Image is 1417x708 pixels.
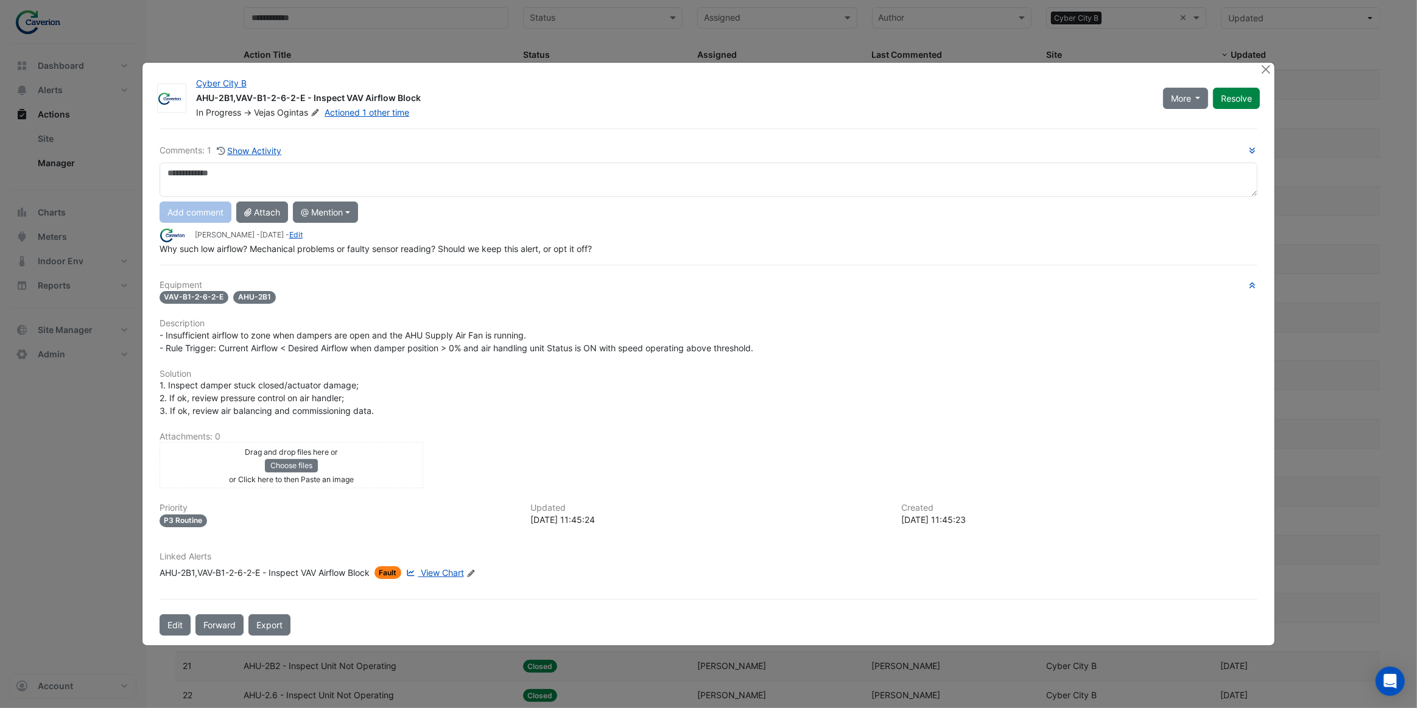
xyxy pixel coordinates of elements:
a: Cyber City B [196,78,247,88]
h6: Attachments: 0 [160,432,1258,442]
span: Vejas [254,107,275,117]
small: Drag and drop files here or [245,447,338,457]
button: @ Mention [293,202,358,223]
img: Caverion [158,93,186,105]
span: 1. Inspect damper stuck closed/actuator damage; 2. If ok, review pressure control on air handler;... [160,380,374,416]
a: Actioned 1 other time [325,107,409,117]
div: AHU-2B1,VAV-B1-2-6-2-E - Inspect VAV Airflow Block [196,92,1148,107]
a: Edit [289,230,303,239]
div: AHU-2B1,VAV-B1-2-6-2-E - Inspect VAV Airflow Block [160,566,370,579]
button: Show Activity [216,144,283,158]
span: - Insufficient airflow to zone when dampers are open and the AHU Supply Air Fan is running. - Rul... [160,330,753,353]
small: [PERSON_NAME] - - [195,230,303,240]
fa-icon: Edit Linked Alerts [466,569,476,578]
h6: Equipment [160,280,1258,290]
h6: Solution [160,369,1258,379]
span: Why such low airflow? Mechanical problems or faulty sensor reading? Should we keep this alert, or... [160,244,592,254]
button: Resolve [1213,88,1260,109]
button: Edit [160,614,191,636]
a: View Chart [404,566,463,579]
button: Choose files [265,459,318,472]
h6: Description [160,318,1258,329]
span: AHU-2B1 [233,291,276,304]
span: More [1171,92,1191,105]
span: -> [244,107,251,117]
button: Close [1259,63,1272,75]
a: Export [248,614,290,636]
small: or Click here to then Paste an image [229,475,354,484]
span: 2025-08-11 11:45:24 [260,230,284,239]
span: Ogintas [277,107,322,119]
button: More [1163,88,1209,109]
h6: Linked Alerts [160,552,1258,562]
span: Fault [374,566,402,579]
button: Attach [236,202,288,223]
span: VAV-B1-2-6-2-E [160,291,229,304]
div: [DATE] 11:45:23 [901,513,1257,526]
h6: Created [901,503,1257,513]
div: [DATE] 11:45:24 [530,513,887,526]
span: In Progress [196,107,241,117]
button: Forward [195,614,244,636]
img: Caverion [160,228,190,242]
div: Open Intercom Messenger [1376,667,1405,696]
h6: Priority [160,503,516,513]
span: View Chart [421,567,464,578]
div: P3 Routine [160,514,208,527]
h6: Updated [530,503,887,513]
div: Comments: 1 [160,144,283,158]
